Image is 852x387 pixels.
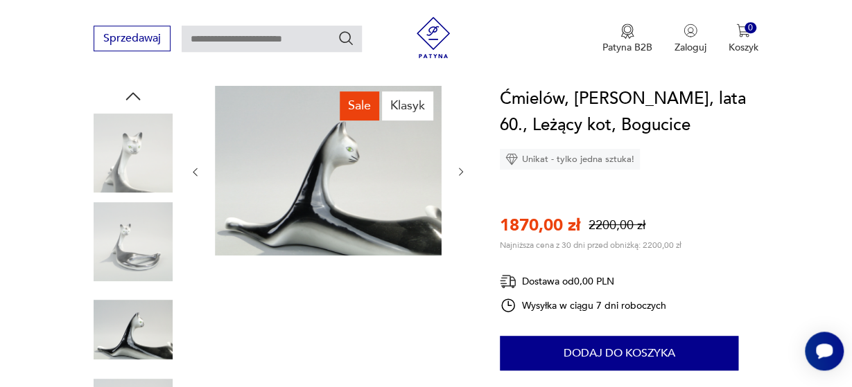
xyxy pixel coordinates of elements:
p: 2200,00 zł [589,217,645,234]
div: Sale [340,91,379,120]
button: Szukaj [338,30,354,46]
p: Patyna B2B [602,41,652,54]
img: Ikona dostawy [500,273,516,290]
a: Sprzedawaj [94,35,171,44]
div: Klasyk [382,91,433,120]
img: Patyna - sklep z meblami i dekoracjami vintage [412,17,454,58]
a: Ikona medaluPatyna B2B [602,24,652,54]
img: Zdjęcie produktu Ćmielów, Mieczysław Naruszewicz, lata 60., Leżący kot, Bogucice [215,86,442,255]
div: 0 [745,22,756,34]
div: Unikat - tylko jedna sztuka! [500,149,640,170]
img: Ikonka użytkownika [684,24,697,37]
button: 0Koszyk [729,24,758,54]
img: Zdjęcie produktu Ćmielów, Mieczysław Naruszewicz, lata 60., Leżący kot, Bogucice [94,114,173,192]
button: Dodaj do koszyka [500,336,738,370]
iframe: Smartsupp widget button [805,332,844,370]
h1: Ćmielów, [PERSON_NAME], lata 60., Leżący kot, Bogucice [500,86,765,138]
img: Zdjęcie produktu Ćmielów, Mieczysław Naruszewicz, lata 60., Leżący kot, Bogucice [94,202,173,281]
div: Wysyłka w ciągu 7 dni roboczych [500,297,666,314]
p: 1870,00 zł [500,214,580,237]
div: Dostawa od 0,00 PLN [500,273,666,290]
img: Zdjęcie produktu Ćmielów, Mieczysław Naruszewicz, lata 60., Leżący kot, Bogucice [94,290,173,369]
img: Ikona koszyka [736,24,750,37]
p: Koszyk [729,41,758,54]
img: Ikona medalu [620,24,634,39]
p: Najniższa cena z 30 dni przed obniżką: 2200,00 zł [500,240,681,251]
button: Sprzedawaj [94,26,171,51]
button: Patyna B2B [602,24,652,54]
p: Zaloguj [675,41,706,54]
button: Zaloguj [675,24,706,54]
img: Ikona diamentu [505,153,518,165]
